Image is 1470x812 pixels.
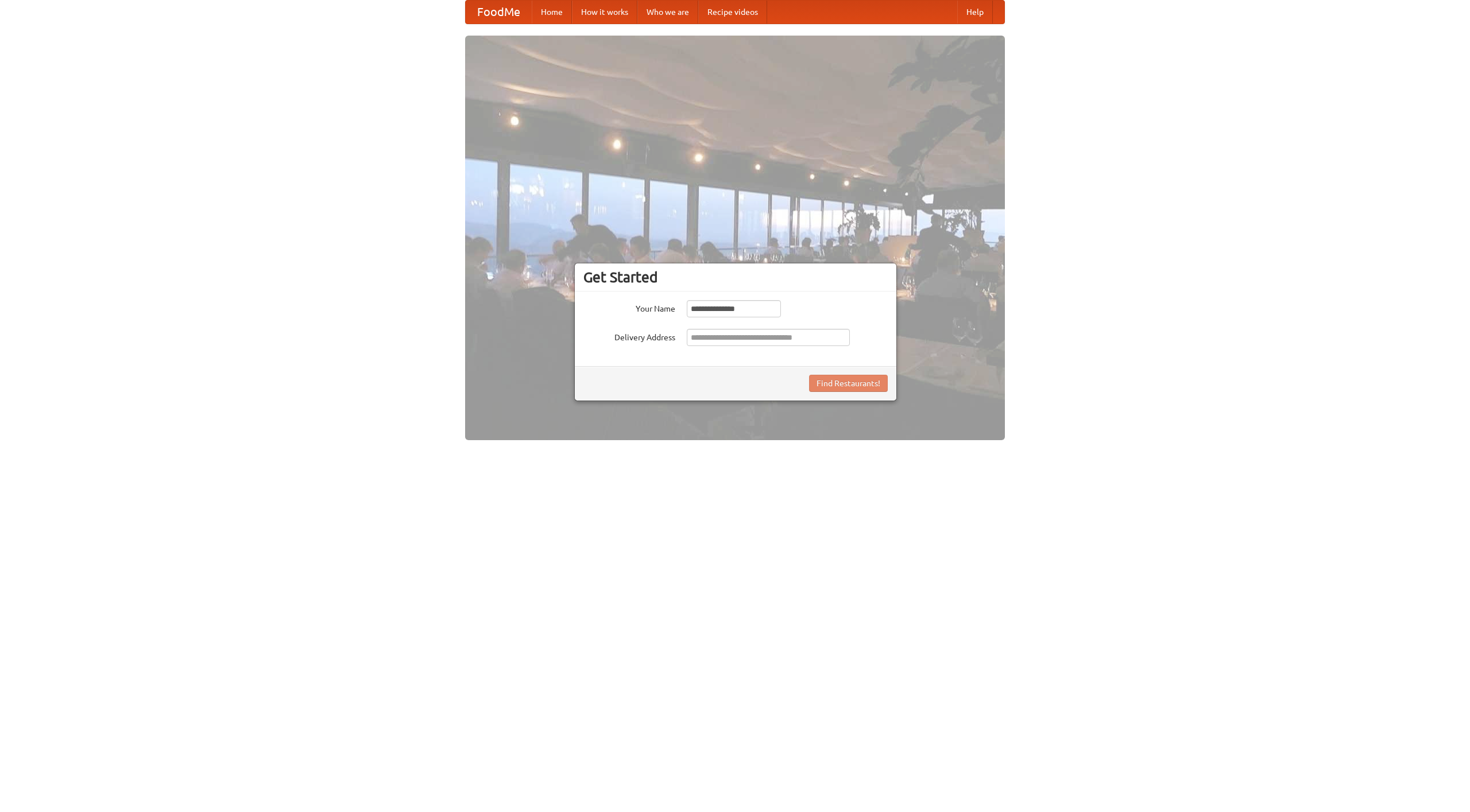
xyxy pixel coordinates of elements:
a: FoodMe [466,1,532,24]
a: Who we are [637,1,698,24]
a: Home [532,1,572,24]
h3: Get Started [583,269,888,286]
button: Find Restaurants! [809,375,888,392]
label: Delivery Address [583,329,675,343]
a: Recipe videos [698,1,767,24]
a: Help [957,1,993,24]
a: How it works [572,1,637,24]
label: Your Name [583,300,675,314]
